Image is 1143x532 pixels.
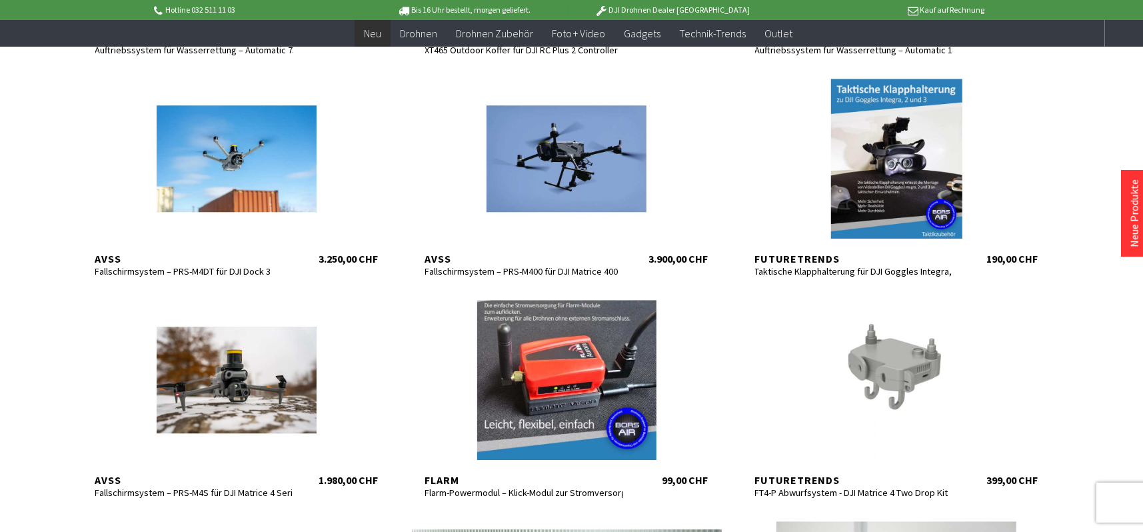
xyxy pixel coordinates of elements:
div: Flarm [425,473,624,487]
p: Hotline 032 511 11 03 [152,2,360,18]
a: Outlet [756,20,802,47]
span: Drohnen Zubehör [456,27,533,40]
div: 99,00 CHF [662,473,708,487]
div: Taktische Klapphalterung für DJI Goggles Integra, 2 und 3 [755,265,954,277]
a: Drohnen Zubehör [447,20,543,47]
div: AVSS [95,473,294,487]
a: Gadgets [615,20,670,47]
span: Drohnen [400,27,437,40]
div: FT4-P Abwurfsystem - DJI Matrice 4 Two Drop Kit [755,487,954,499]
div: 1.980,00 CHF [319,473,379,487]
p: DJI Drohnen Dealer [GEOGRAPHIC_DATA] [569,2,776,18]
span: Foto + Video [552,27,606,40]
a: Neue Produkte [1128,179,1141,247]
a: Technik-Trends [670,20,756,47]
div: Auftriebssystem für Wasserrettung – Automatic 75 [95,44,294,56]
a: Futuretrends FT4-P Abwurfsystem - DJI Matrice 4 Two Drop Kit 399,00 CHF [742,300,1052,487]
div: Futuretrends [755,473,954,487]
div: Futuretrends [755,252,954,265]
div: 399,00 CHF [987,473,1038,487]
span: Gadgets [624,27,661,40]
a: Flarm Flarm-Powermodul – Klick-Modul zur Stromversorgung 99,00 CHF [412,300,722,487]
div: 3.900,00 CHF [649,252,708,265]
div: Fallschirmsystem – PRS-M400 für DJI Matrice 400 [425,265,624,277]
div: Fallschirmsystem – PRS-M4DT für DJI Dock 3 [95,265,294,277]
a: Drohnen [391,20,447,47]
a: AVSS Fallschirmsystem – PRS-M4S für DJI Matrice 4 Series 1.980,00 CHF [82,300,392,487]
div: AVSS [425,252,624,265]
span: Technik-Trends [680,27,746,40]
a: Neu [355,20,391,47]
a: AVSS Fallschirmsystem – PRS-M4DT für DJI Dock 3 3.250,00 CHF [82,79,392,265]
div: Auftriebssystem für Wasserrettung – Automatic 180 [755,44,954,56]
span: Outlet [765,27,793,40]
div: AVSS [95,252,294,265]
p: Bis 16 Uhr bestellt, morgen geliefert. [360,2,568,18]
a: AVSS Fallschirmsystem – PRS-M400 für DJI Matrice 400 3.900,00 CHF [412,79,722,265]
span: Neu [364,27,381,40]
p: Kauf auf Rechnung [776,2,984,18]
div: 190,00 CHF [987,252,1038,265]
div: Fallschirmsystem – PRS-M4S für DJI Matrice 4 Series [95,487,294,499]
div: 3.250,00 CHF [319,252,379,265]
div: Flarm-Powermodul – Klick-Modul zur Stromversorgung [425,487,624,499]
a: Foto + Video [543,20,615,47]
div: XT465 Outdoor Koffer für DJI RC Plus 2 Controller [425,44,624,56]
a: Futuretrends Taktische Klapphalterung für DJI Goggles Integra, 2 und 3 190,00 CHF [742,79,1052,265]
